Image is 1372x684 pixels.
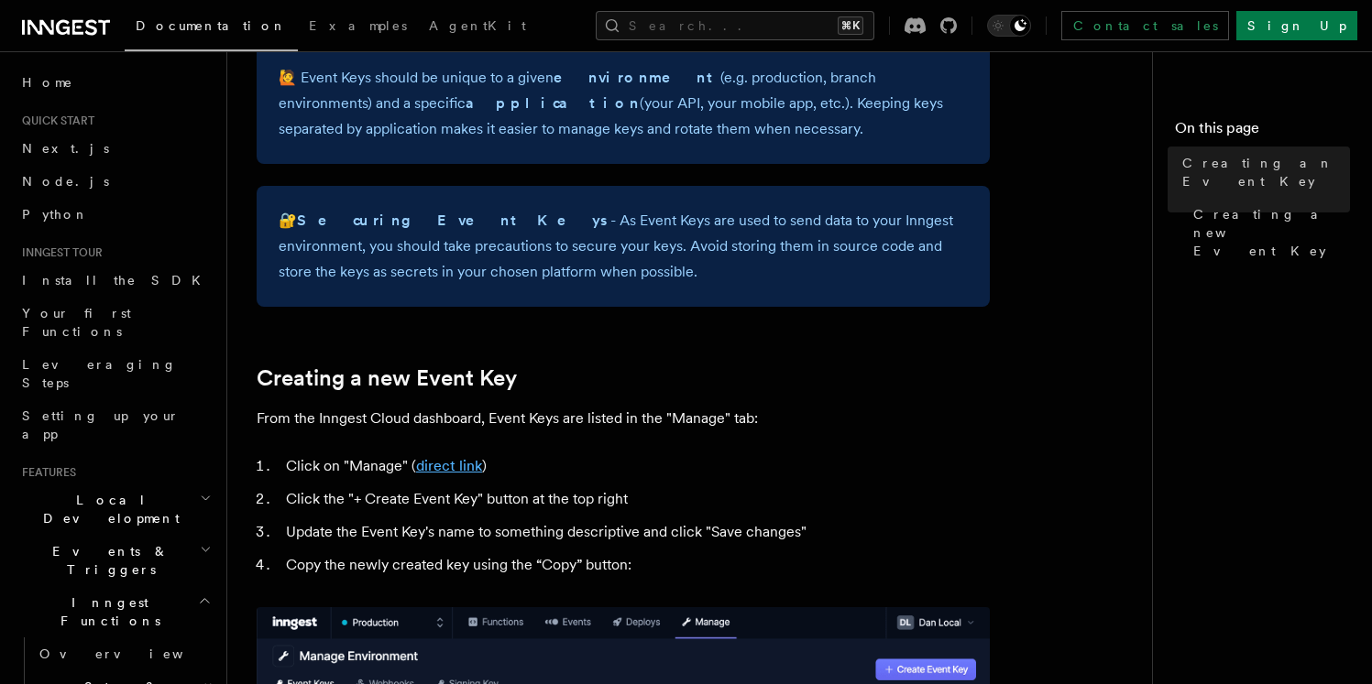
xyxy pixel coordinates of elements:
p: From the Inngest Cloud dashboard, Event Keys are listed in the "Manage" tab: [257,406,990,431]
span: Events & Triggers [15,542,200,579]
span: Setting up your app [22,408,180,441]
span: Quick start [15,114,94,128]
a: Setting up your app [15,399,215,451]
strong: environment [554,69,720,86]
p: 🙋 Event Keys should be unique to a given (e.g. production, branch environments) and a specific (y... [279,65,968,142]
a: Your first Functions [15,297,215,348]
a: Examples [298,5,418,49]
li: Update the Event Key's name to something descriptive and click "Save changes" [280,519,990,545]
span: Overview [39,646,228,661]
span: Local Development [15,491,200,527]
button: Local Development [15,483,215,535]
span: Creating an Event Key [1182,154,1350,190]
li: Click on "Manage" ( ) [280,453,990,479]
kbd: ⌘K [838,16,863,35]
strong: Securing Event Keys [297,212,610,229]
button: Search...⌘K [596,11,874,40]
a: Creating a new Event Key [1186,198,1350,267]
span: Examples [309,18,407,33]
p: 🔐 - As Event Keys are used to send data to your Inngest environment, you should take precautions ... [279,208,968,285]
a: Sign Up [1236,11,1357,40]
span: Inngest tour [15,245,103,260]
strong: application [466,94,640,112]
span: Documentation [136,18,287,33]
a: Install the SDK [15,264,215,297]
li: Click the "+ Create Event Key" button at the top right [280,486,990,512]
span: Next.js [22,141,109,156]
span: Install the SDK [22,273,212,288]
a: Node.js [15,165,215,198]
li: Copy the newly created key using the “Copy” button: [280,552,990,578]
a: direct link [416,457,482,474]
a: AgentKit [418,5,537,49]
span: Python [22,207,89,222]
a: Home [15,66,215,99]
a: Leveraging Steps [15,348,215,399]
span: Node.js [22,174,109,189]
button: Inngest Functions [15,586,215,637]
a: Creating an Event Key [1175,147,1350,198]
button: Events & Triggers [15,535,215,586]
a: Contact sales [1061,11,1229,40]
a: Creating a new Event Key [257,365,517,391]
button: Toggle dark mode [987,15,1031,37]
a: Documentation [125,5,298,51]
a: Overview [32,637,215,670]
span: Your first Functions [22,306,131,339]
span: Home [22,73,73,92]
h4: On this page [1175,117,1350,147]
a: Next.js [15,132,215,165]
span: Creating a new Event Key [1193,205,1350,260]
span: Leveraging Steps [22,357,177,390]
span: Inngest Functions [15,593,198,630]
a: Python [15,198,215,231]
span: AgentKit [429,18,526,33]
span: Features [15,465,76,480]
